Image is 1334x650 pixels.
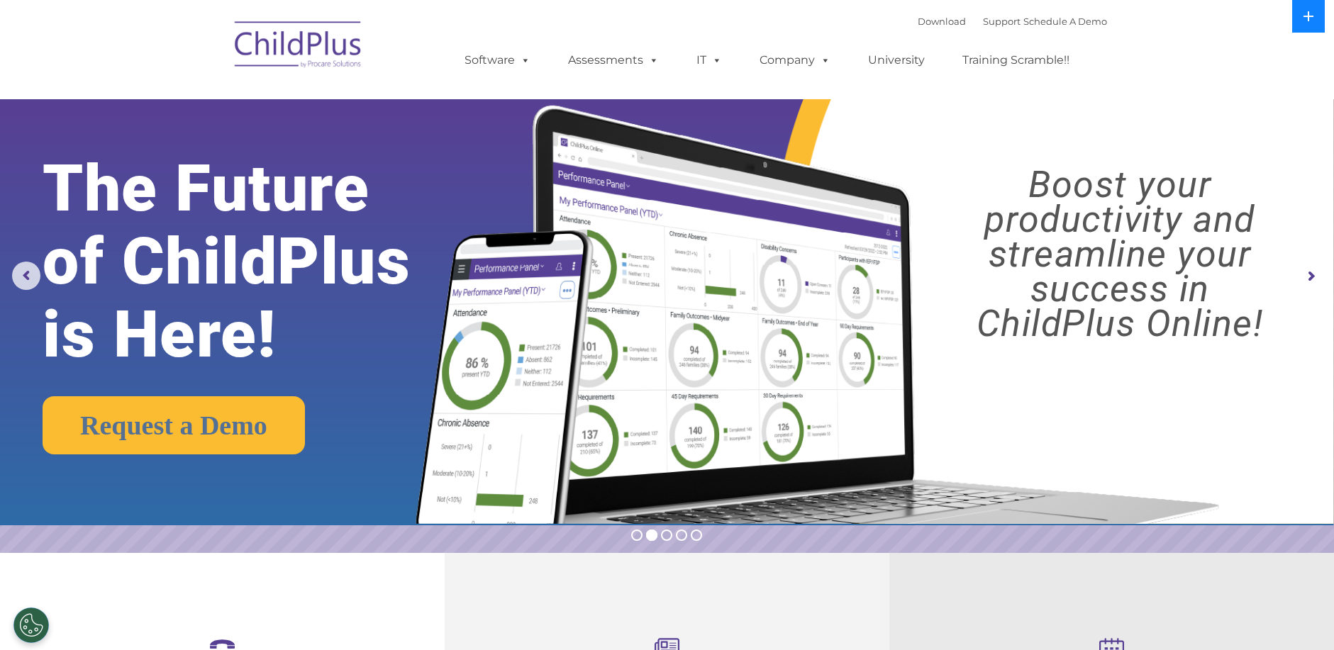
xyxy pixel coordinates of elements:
a: Download [918,16,966,27]
span: Last name [197,94,240,104]
a: Company [745,46,845,74]
a: University [854,46,939,74]
span: Phone number [197,152,257,162]
img: ChildPlus by Procare Solutions [228,11,369,82]
button: Cookies Settings [13,607,49,643]
font: | [918,16,1107,27]
a: IT [682,46,736,74]
rs-layer: Boost your productivity and streamline your success in ChildPlus Online! [922,167,1318,341]
a: Software [450,46,545,74]
a: Schedule A Demo [1023,16,1107,27]
a: Assessments [554,46,673,74]
a: Training Scramble!! [948,46,1084,74]
a: Support [983,16,1021,27]
a: Request a Demo [43,396,305,454]
rs-layer: The Future of ChildPlus is Here! [43,152,469,371]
